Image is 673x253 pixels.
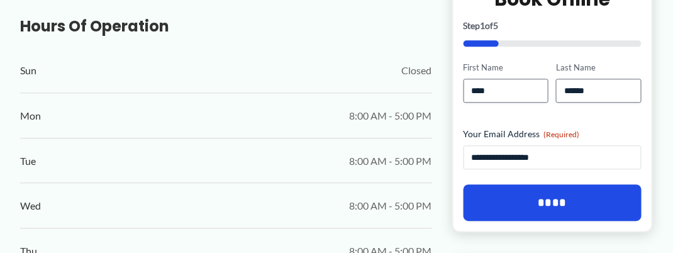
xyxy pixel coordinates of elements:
[350,152,432,171] span: 8:00 AM - 5:00 PM
[350,196,432,215] span: 8:00 AM - 5:00 PM
[494,21,499,31] span: 5
[464,62,549,74] label: First Name
[20,106,41,125] span: Mon
[350,106,432,125] span: 8:00 AM - 5:00 PM
[464,22,642,31] p: Step of
[20,152,36,171] span: Tue
[20,196,41,215] span: Wed
[481,21,486,31] span: 1
[20,16,432,36] h3: Hours of Operation
[464,128,642,140] label: Your Email Address
[402,61,432,80] span: Closed
[556,62,642,74] label: Last Name
[20,61,36,80] span: Sun
[544,130,580,139] span: (Required)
